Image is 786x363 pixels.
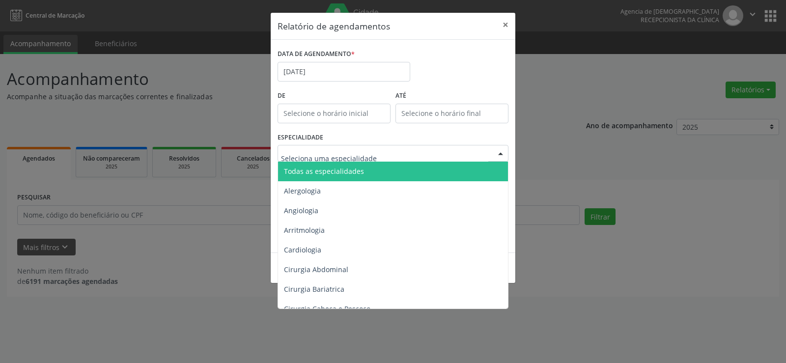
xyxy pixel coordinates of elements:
[278,20,390,32] h5: Relatório de agendamentos
[496,13,515,37] button: Close
[281,148,488,168] input: Seleciona uma especialidade
[284,304,370,313] span: Cirurgia Cabeça e Pescoço
[395,88,508,104] label: ATÉ
[284,186,321,195] span: Alergologia
[284,206,318,215] span: Angiologia
[278,62,410,82] input: Selecione uma data ou intervalo
[278,130,323,145] label: ESPECIALIDADE
[278,88,391,104] label: De
[284,245,321,254] span: Cardiologia
[395,104,508,123] input: Selecione o horário final
[284,284,344,294] span: Cirurgia Bariatrica
[284,167,364,176] span: Todas as especialidades
[284,225,325,235] span: Arritmologia
[278,47,355,62] label: DATA DE AGENDAMENTO
[284,265,348,274] span: Cirurgia Abdominal
[278,104,391,123] input: Selecione o horário inicial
